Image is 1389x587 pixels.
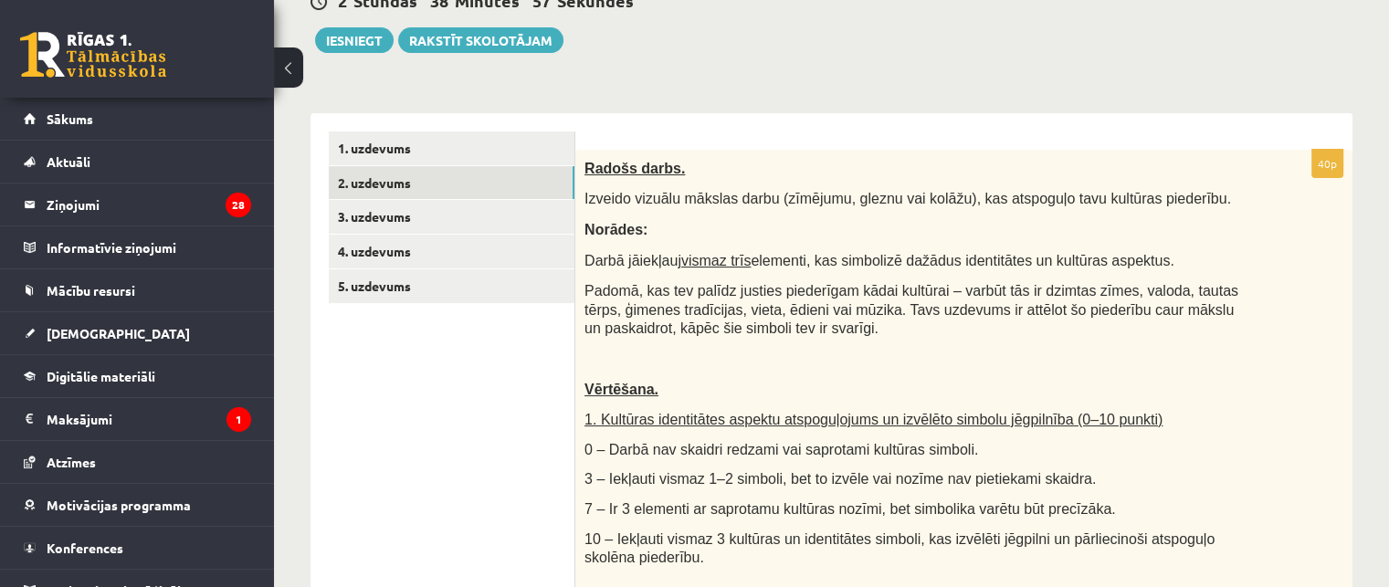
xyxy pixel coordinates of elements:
span: Konferences [47,540,123,556]
span: Digitālie materiāli [47,368,155,384]
a: Aktuāli [24,141,251,183]
a: 5. uzdevums [329,269,574,303]
span: 10 – Iekļauti vismaz 3 kultūras un identitātes simboli, kas izvēlēti jēgpilni un pārliecinoši ats... [584,531,1215,566]
a: [DEMOGRAPHIC_DATA] [24,312,251,354]
legend: Ziņojumi [47,183,251,225]
a: Rīgas 1. Tālmācības vidusskola [20,32,166,78]
span: 0 – Darbā nav skaidri redzami vai saprotami kultūras simboli. [584,442,978,457]
a: Informatīvie ziņojumi [24,226,251,268]
a: 2. uzdevums [329,166,574,200]
span: Padomā, kas tev palīdz justies piederīgam kādai kultūrai – varbūt tās ir dzimtas zīmes, valoda, t... [584,283,1238,336]
legend: Maksājumi [47,398,251,440]
a: Motivācijas programma [24,484,251,526]
span: Aktuāli [47,153,90,170]
a: 4. uzdevums [329,235,574,268]
span: Motivācijas programma [47,497,191,513]
a: 1. uzdevums [329,131,574,165]
span: Vērtēšana. [584,382,658,397]
i: 1 [226,407,251,432]
a: Konferences [24,527,251,569]
a: Atzīmes [24,441,251,483]
span: Sākums [47,110,93,127]
span: Atzīmes [47,454,96,470]
span: Mācību resursi [47,282,135,299]
button: Iesniegt [315,27,394,53]
a: Maksājumi1 [24,398,251,440]
legend: Informatīvie ziņojumi [47,226,251,268]
body: Bagātinātā teksta redaktors, wiswyg-editor-user-answer-47433878956220 [18,18,739,37]
a: Sākums [24,98,251,140]
a: Ziņojumi28 [24,183,251,225]
span: 1. Kultūras identitātes aspektu atspoguļojums un izvēlēto simbolu jēgpilnība (0–10 punkti) [584,412,1163,427]
span: 3 – Iekļauti vismaz 1–2 simboli, bet to izvēle vai nozīme nav pietiekami skaidra. [584,471,1096,487]
a: Mācību resursi [24,269,251,311]
a: Rakstīt skolotājam [398,27,563,53]
span: Norādes: [584,222,647,237]
span: Darbā jāiekļauj elementi, kas simbolizē dažādus identitātes un kultūras aspektus. [584,253,1174,268]
span: [DEMOGRAPHIC_DATA] [47,325,190,341]
p: 40p [1311,149,1343,178]
u: vismaz trīs [681,253,751,268]
span: 7 – Ir 3 elementi ar saprotamu kultūras nozīmi, bet simbolika varētu būt precīzāka. [584,501,1116,517]
span: Radošs darbs. [584,161,685,176]
a: Digitālie materiāli [24,355,251,397]
a: 3. uzdevums [329,200,574,234]
i: 28 [226,193,251,217]
span: Izveido vizuālu mākslas darbu (zīmējumu, gleznu vai kolāžu), kas atspoguļo tavu kultūras piederību. [584,191,1231,206]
